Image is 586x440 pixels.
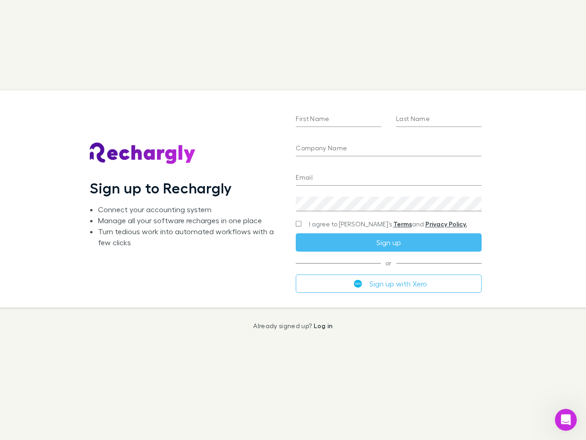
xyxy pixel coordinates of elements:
[98,226,281,248] li: Turn tedious work into automated workflows with a few clicks
[555,409,577,431] iframe: Intercom live chat
[90,143,196,165] img: Rechargly's Logo
[314,322,333,330] a: Log in
[253,322,332,330] p: Already signed up?
[296,233,481,252] button: Sign up
[309,220,467,229] span: I agree to [PERSON_NAME]’s and
[425,220,467,228] a: Privacy Policy.
[354,280,362,288] img: Xero's logo
[98,204,281,215] li: Connect your accounting system
[296,275,481,293] button: Sign up with Xero
[393,220,412,228] a: Terms
[98,215,281,226] li: Manage all your software recharges in one place
[296,263,481,263] span: or
[90,179,232,197] h1: Sign up to Rechargly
